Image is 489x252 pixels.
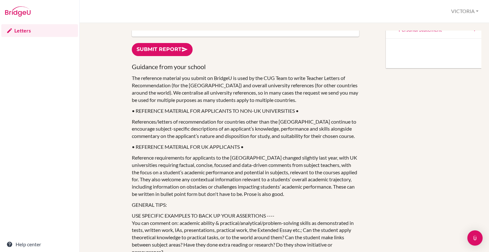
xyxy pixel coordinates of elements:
p: Reference requirements for applicants to the [GEOGRAPHIC_DATA] changed slightly last year, with U... [132,154,359,198]
p: • REFERENCE MATERIAL FOR UK APPLICANTS • [132,143,359,151]
a: Help center [1,238,78,251]
p: The reference material you submit on BridgeU is used by the CUG Team to write Teacher Letters of ... [132,75,359,104]
h3: Guidance from your school [132,62,359,71]
a: Letters [1,24,78,37]
p: GENERAL TIPS: [132,201,359,209]
img: Bridge-U [5,6,31,17]
a: Submit report [132,43,193,56]
button: VICTORIA [448,5,481,17]
div: Open Intercom Messenger [467,230,483,246]
p: • REFERENCE MATERIAL FOR APPLICANTS TO NON-UK UNIVERSITIES • [132,107,359,115]
p: References/letters of recommendation for countries other than the [GEOGRAPHIC_DATA] continue to e... [132,118,359,140]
